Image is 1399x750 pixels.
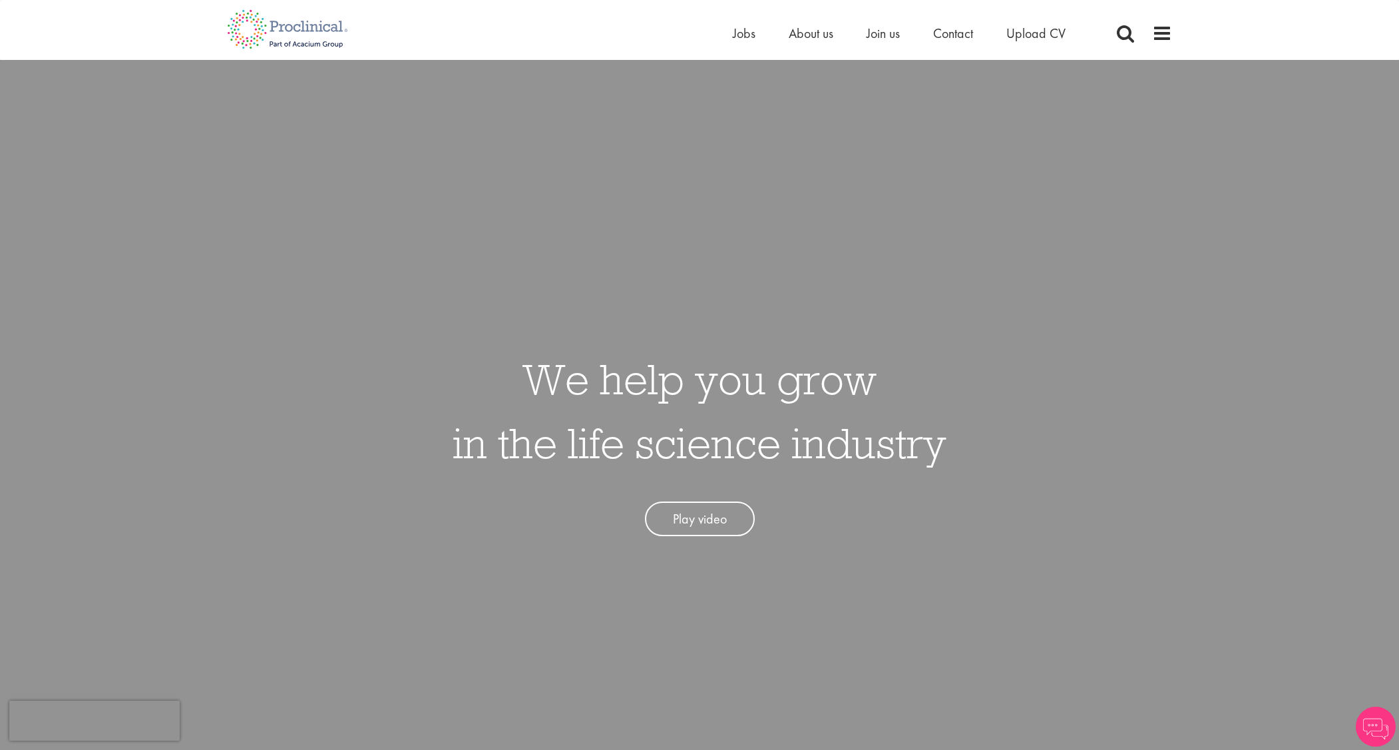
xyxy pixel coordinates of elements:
a: Upload CV [1006,25,1066,42]
a: Play video [645,502,755,537]
img: Chatbot [1356,707,1396,747]
a: Jobs [733,25,755,42]
a: Join us [867,25,900,42]
a: Contact [933,25,973,42]
h1: We help you grow in the life science industry [453,347,946,475]
a: About us [789,25,833,42]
